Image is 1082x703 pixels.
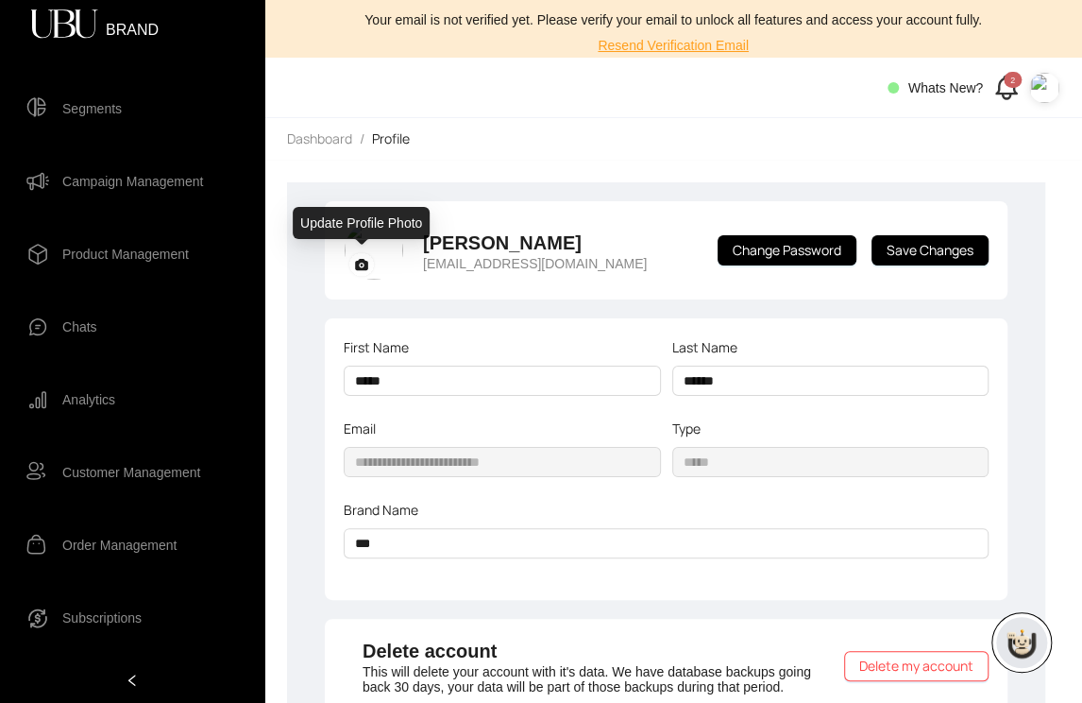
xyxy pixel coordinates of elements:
span: Dashboard [287,129,352,147]
span: Product Management [62,235,189,273]
h4: [PERSON_NAME] [423,230,647,256]
label: Email [344,419,389,439]
button: Change Password [718,235,856,266]
p: [EMAIL_ADDRESS][DOMAIN_NAME] [423,256,647,271]
span: Segments [62,90,122,128]
span: Profile [372,129,410,147]
span: Whats New? [908,80,983,95]
button: Save Changes [871,235,989,266]
span: Campaign Management [62,163,203,200]
label: Last Name [672,337,751,358]
img: 2ed0c4c2-102a-46a9-90f1-90cca53efa72_shubhendu-mohanty-VUxo8zPMeFE-unsplash.webp [345,221,403,280]
label: Brand Name [344,500,431,521]
button: Resend Verification Email [583,30,764,60]
img: 2ed0c4c2-102a-46a9-90f1-90cca53efa72_shubhendu-mohanty-VUxo8zPMeFE-unsplash.webp [1029,73,1059,103]
span: Subscriptions [62,599,142,637]
div: Update Profile Photo [293,207,430,239]
span: Save Changes [887,240,973,261]
span: left [126,674,139,687]
h4: Delete account [363,638,829,664]
div: This will delete your account with it's data. We have database backups going back 30 days, your d... [363,638,829,694]
label: Type [672,419,714,439]
label: First Name [344,337,422,358]
span: Delete my account [859,656,973,677]
div: Your email is not verified yet. Please verify your email to unlock all features and access your a... [276,9,1071,60]
img: chatboticon-C4A3G2IU.png [1003,624,1040,661]
div: 2 [1004,72,1022,88]
span: Resend Verification Email [598,35,749,56]
span: Change Password [733,240,841,261]
span: Analytics [62,381,115,419]
span: BRAND [106,23,159,26]
span: Customer Management [62,454,200,491]
span: Chats [62,308,97,346]
span: Order Management [62,526,177,564]
li: / [360,129,364,148]
button: Delete my account [844,651,989,681]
